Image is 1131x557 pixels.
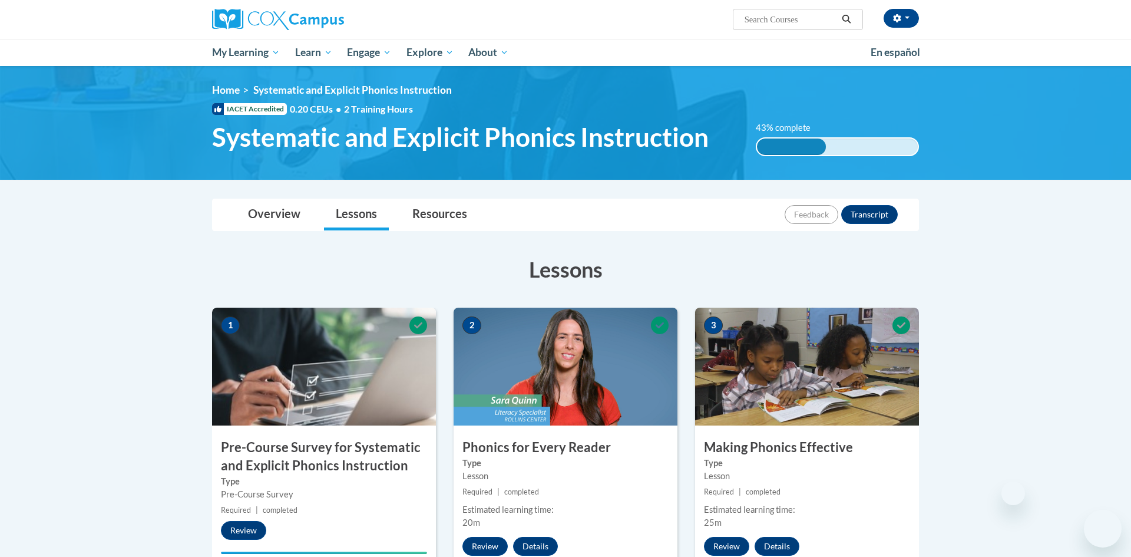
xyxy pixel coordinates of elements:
[704,518,722,528] span: 25m
[1001,482,1025,505] iframe: Close message
[704,457,910,470] label: Type
[212,45,280,60] span: My Learning
[406,45,454,60] span: Explore
[462,487,492,496] span: Required
[212,255,919,284] h3: Lessons
[347,45,391,60] span: Engage
[1084,510,1122,548] iframe: Button to launch messaging window
[204,39,287,66] a: My Learning
[221,475,427,488] label: Type
[221,317,240,334] span: 1
[212,121,709,153] span: Systematic and Explicit Phonics Instruction
[755,537,799,556] button: Details
[221,552,427,554] div: Your progress
[704,317,723,334] span: 3
[739,487,741,496] span: |
[221,521,266,540] button: Review
[336,103,341,114] span: •
[497,487,500,496] span: |
[462,317,481,334] span: 2
[695,308,919,426] img: Course Image
[401,199,479,230] a: Resources
[344,103,413,114] span: 2 Training Hours
[704,487,734,496] span: Required
[295,45,332,60] span: Learn
[513,537,558,556] button: Details
[468,45,508,60] span: About
[212,439,436,475] h3: Pre-Course Survey for Systematic and Explicit Phonics Instruction
[884,9,919,28] button: Account Settings
[221,506,251,515] span: Required
[695,439,919,457] h3: Making Phonics Effective
[399,39,461,66] a: Explore
[704,470,910,483] div: Lesson
[462,518,480,528] span: 20m
[838,12,855,27] button: Search
[461,39,517,66] a: About
[253,84,452,96] span: Systematic and Explicit Phonics Instruction
[212,103,287,115] span: IACET Accredited
[841,205,898,224] button: Transcript
[339,39,399,66] a: Engage
[756,121,824,134] label: 43% complete
[462,537,508,556] button: Review
[263,506,297,515] span: completed
[462,503,669,516] div: Estimated learning time:
[704,537,749,556] button: Review
[871,46,920,58] span: En español
[863,40,928,65] a: En español
[212,84,240,96] a: Home
[704,503,910,516] div: Estimated learning time:
[212,9,344,30] img: Cox Campus
[236,199,312,230] a: Overview
[743,12,838,27] input: Search Courses
[221,488,427,501] div: Pre-Course Survey
[462,470,669,483] div: Lesson
[462,457,669,470] label: Type
[746,487,781,496] span: completed
[290,103,344,116] span: 0.20 CEUs
[194,39,937,66] div: Main menu
[785,205,838,224] button: Feedback
[212,9,436,30] a: Cox Campus
[287,39,340,66] a: Learn
[454,439,677,457] h3: Phonics for Every Reader
[504,487,539,496] span: completed
[256,506,258,515] span: |
[212,308,436,426] img: Course Image
[757,139,826,155] div: 43% complete
[454,308,677,426] img: Course Image
[324,199,389,230] a: Lessons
